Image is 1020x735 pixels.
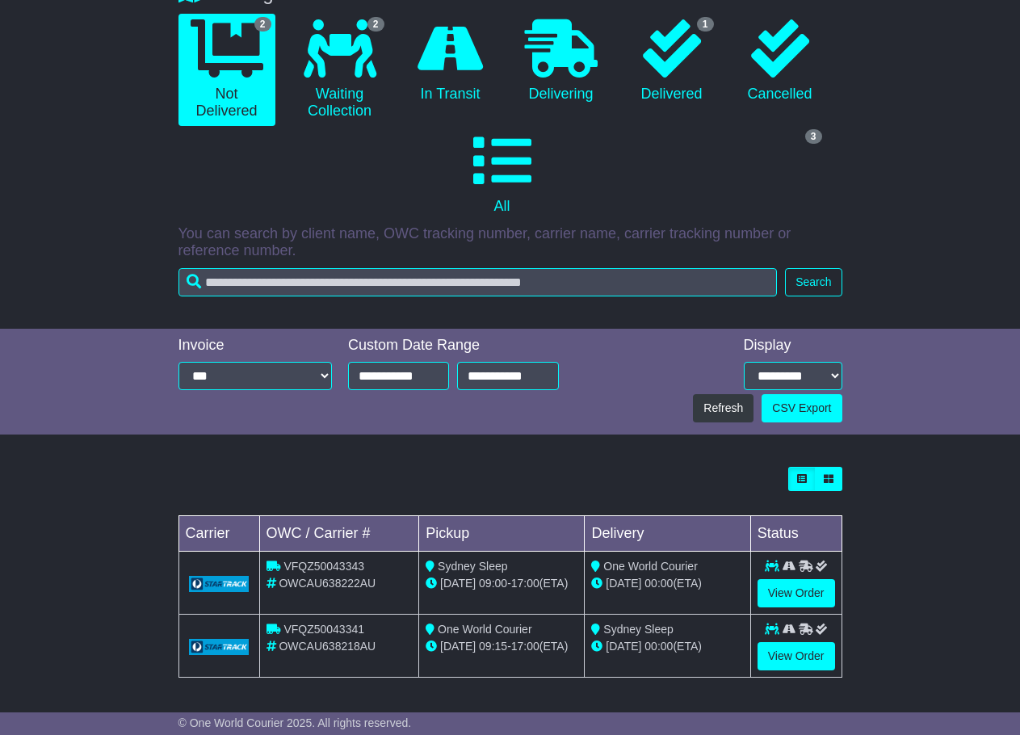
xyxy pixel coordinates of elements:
[785,268,842,296] button: Search
[254,17,271,31] span: 2
[734,14,826,109] a: Cancelled
[758,642,835,670] a: View Order
[405,14,497,109] a: In Transit
[283,623,364,636] span: VFQZ50043341
[178,716,412,729] span: © One World Courier 2025. All rights reserved.
[744,337,842,355] div: Display
[644,577,673,590] span: 00:00
[426,638,577,655] div: - (ETA)
[697,17,714,31] span: 1
[178,225,842,260] p: You can search by client name, OWC tracking number, carrier name, carrier tracking number or refe...
[283,560,364,573] span: VFQZ50043343
[279,640,376,653] span: OWCAU638218AU
[279,577,376,590] span: OWCAU638222AU
[438,623,531,636] span: One World Courier
[626,14,718,109] a: 1 Delivered
[603,623,673,636] span: Sydney Sleep
[440,640,476,653] span: [DATE]
[178,126,826,221] a: 3 All
[178,516,259,552] td: Carrier
[511,640,539,653] span: 17:00
[259,516,419,552] td: OWC / Carrier #
[758,579,835,607] a: View Order
[189,576,250,592] img: GetCarrierServiceLogo
[603,560,697,573] span: One World Courier
[591,575,743,592] div: (ETA)
[178,14,275,126] a: 2 Not Delivered
[178,337,333,355] div: Invoice
[479,640,507,653] span: 09:15
[479,577,507,590] span: 09:00
[426,575,577,592] div: - (ETA)
[440,577,476,590] span: [DATE]
[591,638,743,655] div: (ETA)
[438,560,507,573] span: Sydney Sleep
[606,577,641,590] span: [DATE]
[693,394,753,422] button: Refresh
[644,640,673,653] span: 00:00
[762,394,842,422] a: CSV Export
[750,516,842,552] td: Status
[513,14,610,109] a: Delivering
[511,577,539,590] span: 17:00
[419,516,585,552] td: Pickup
[348,337,559,355] div: Custom Date Range
[606,640,641,653] span: [DATE]
[805,129,822,144] span: 3
[292,14,388,126] a: 2 Waiting Collection
[585,516,750,552] td: Delivery
[367,17,384,31] span: 2
[189,639,250,655] img: GetCarrierServiceLogo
